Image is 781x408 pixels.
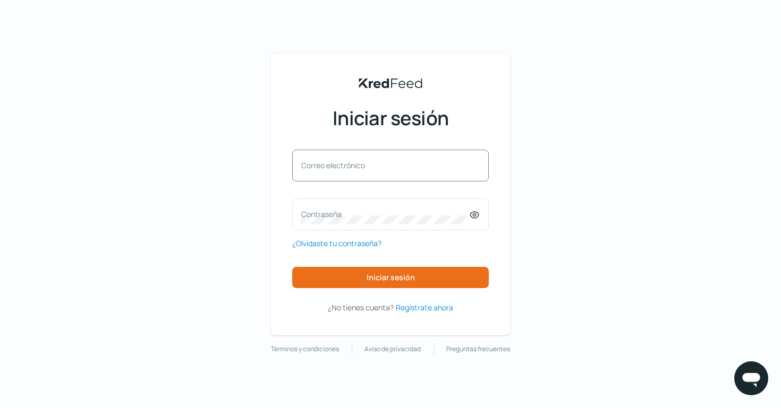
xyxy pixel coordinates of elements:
a: Aviso de privacidad [364,343,421,355]
font: Correo electrónico [301,160,365,170]
font: Iniciar sesión [367,272,415,282]
img: icono de chat [741,368,762,389]
a: Regístrate ahora [396,301,453,314]
font: Aviso de privacidad [364,344,421,353]
font: Iniciar sesión [333,105,449,131]
a: ¿Olvidaste tu contraseña? [292,237,381,250]
font: ¿Olvidaste tu contraseña? [292,238,381,248]
font: Contraseña [301,209,342,219]
font: Términos y condiciones [271,344,339,353]
font: ¿No tienes cuenta? [328,302,394,312]
button: Iniciar sesión [292,267,489,288]
a: Términos y condiciones [271,343,339,355]
font: Regístrate ahora [396,302,453,312]
a: Preguntas frecuentes [446,343,510,355]
font: Preguntas frecuentes [446,344,510,353]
